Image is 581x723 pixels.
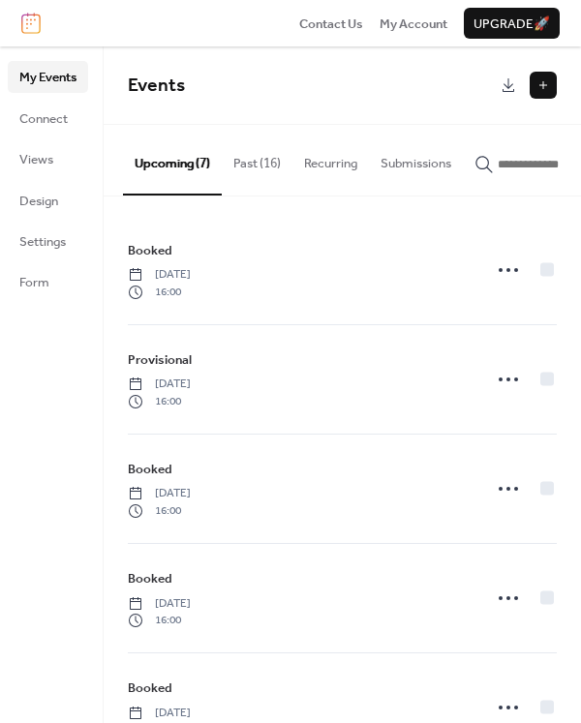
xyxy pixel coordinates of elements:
a: Contact Us [299,14,363,33]
a: Provisional [128,349,192,371]
a: Booked [128,240,172,261]
button: Upcoming (7) [123,125,222,195]
span: Booked [128,241,172,260]
span: Views [19,150,53,169]
a: Design [8,185,88,216]
span: Settings [19,232,66,252]
span: 16:00 [128,612,191,629]
span: My Events [19,68,76,87]
span: [DATE] [128,595,191,613]
span: [DATE] [128,485,191,502]
a: Settings [8,226,88,256]
a: Connect [8,103,88,134]
span: 16:00 [128,393,191,410]
img: logo [21,13,41,34]
a: Booked [128,678,172,699]
a: My Account [380,14,447,33]
span: Events [128,68,185,104]
span: My Account [380,15,447,34]
a: Booked [128,459,172,480]
button: Submissions [369,125,463,193]
span: Booked [128,460,172,479]
span: Contact Us [299,15,363,34]
span: Design [19,192,58,211]
span: Provisional [128,350,192,370]
span: Form [19,273,49,292]
button: Past (16) [222,125,292,193]
span: 16:00 [128,502,191,520]
a: My Events [8,61,88,92]
button: Recurring [292,125,369,193]
a: Booked [128,568,172,589]
button: Upgrade🚀 [464,8,560,39]
span: [DATE] [128,266,191,284]
span: [DATE] [128,705,191,722]
span: Booked [128,569,172,588]
a: Form [8,266,88,297]
span: Connect [19,109,68,129]
span: Booked [128,678,172,698]
span: [DATE] [128,376,191,393]
span: Upgrade 🚀 [474,15,550,34]
a: Views [8,143,88,174]
span: 16:00 [128,284,191,301]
